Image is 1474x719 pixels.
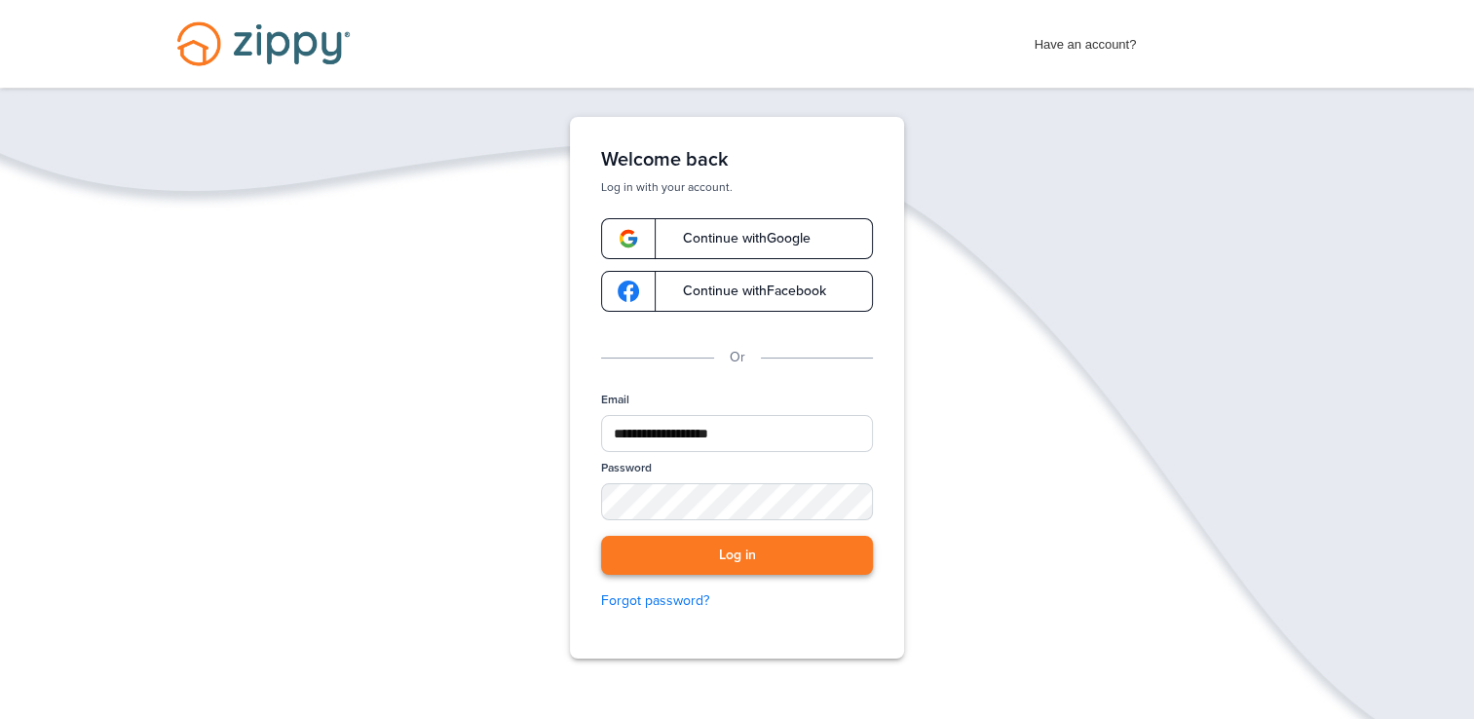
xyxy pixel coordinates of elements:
input: Email [601,415,873,452]
button: Log in [601,536,873,576]
p: Or [730,347,745,368]
span: Continue with Facebook [663,284,826,298]
a: google-logoContinue withGoogle [601,218,873,259]
label: Password [601,460,652,476]
span: Continue with Google [663,232,811,246]
a: google-logoContinue withFacebook [601,271,873,312]
label: Email [601,392,629,408]
a: Forgot password? [601,590,873,612]
span: Have an account? [1035,24,1137,56]
h1: Welcome back [601,148,873,171]
input: Password [601,483,873,520]
img: google-logo [618,281,639,302]
p: Log in with your account. [601,179,873,195]
img: google-logo [618,228,639,249]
